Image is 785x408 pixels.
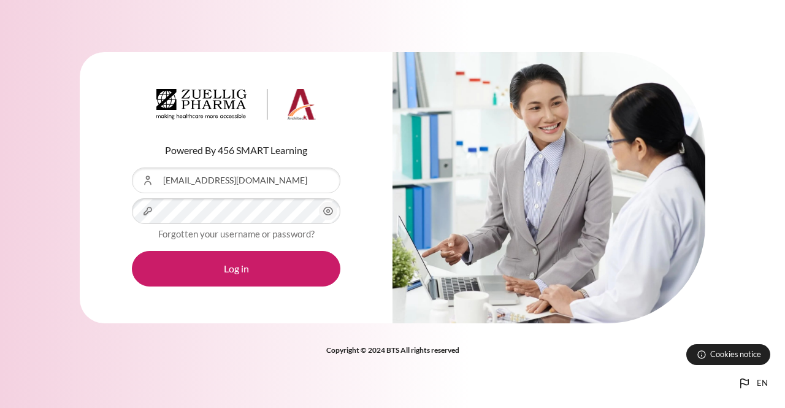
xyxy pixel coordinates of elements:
strong: Copyright © 2024 BTS All rights reserved [326,345,459,355]
span: en [757,377,768,390]
input: Username or Email Address [132,167,340,193]
button: Cookies notice [686,344,770,365]
a: Architeck [156,89,316,125]
p: Powered By 456 SMART Learning [132,143,340,158]
a: Forgotten your username or password? [158,228,315,239]
span: Cookies notice [710,348,761,360]
button: Log in [132,251,340,287]
button: Languages [732,371,773,396]
img: Architeck [156,89,316,120]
